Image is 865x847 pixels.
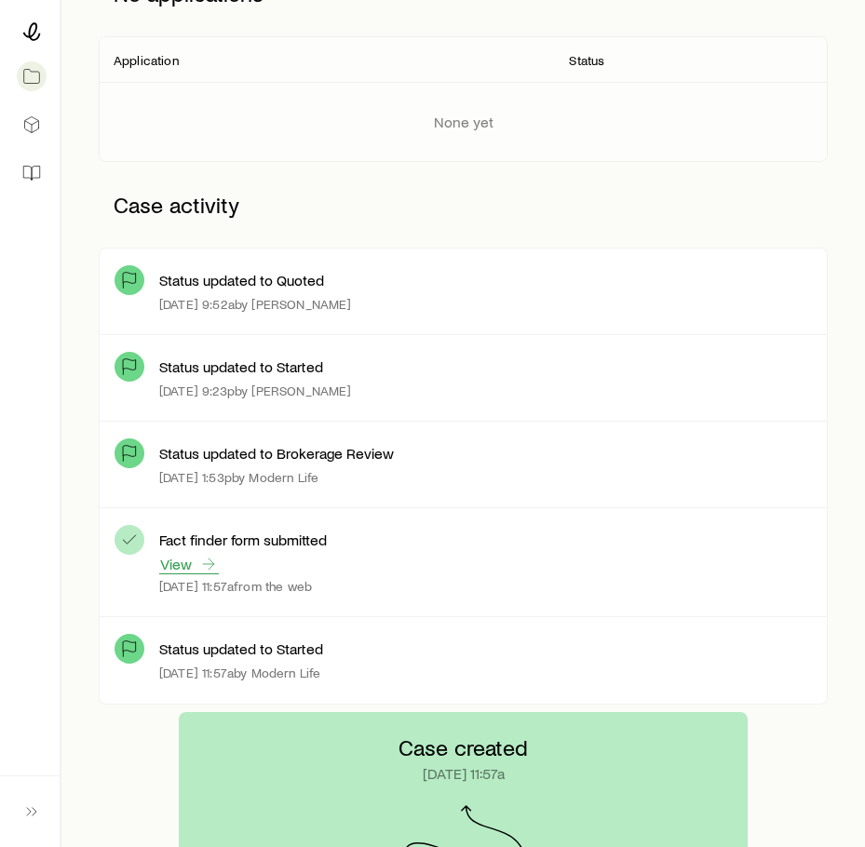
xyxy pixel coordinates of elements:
[159,639,323,658] p: Status updated to Started
[159,665,320,680] p: [DATE] 11:57a by Modern Life
[399,734,528,760] p: Case created
[159,531,327,549] p: Fact finder form submitted
[159,554,219,574] a: View
[159,470,318,485] p: [DATE] 1:53p by Modern Life
[569,53,604,68] p: Status
[114,53,179,68] p: Application
[159,271,324,289] p: Status updated to Quoted
[159,579,312,594] p: [DATE] 11:57a from the web
[159,383,351,398] p: [DATE] 9:23p by [PERSON_NAME]
[423,764,505,783] p: [DATE] 11:57a
[159,297,351,312] p: [DATE] 9:52a by [PERSON_NAME]
[434,113,493,131] p: None yet
[99,177,828,233] p: Case activity
[159,444,394,463] p: Status updated to Brokerage Review
[159,357,323,376] p: Status updated to Started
